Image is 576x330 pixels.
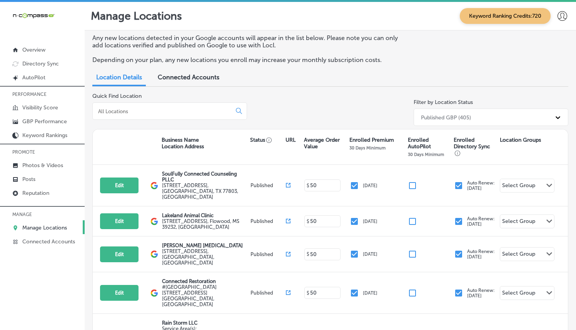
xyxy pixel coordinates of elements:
div: Select Group [502,251,535,260]
p: $ [307,219,309,224]
p: Enrolled Directory Sync [454,137,496,156]
img: logo [150,182,158,189]
label: [STREET_ADDRESS] , [GEOGRAPHIC_DATA], [GEOGRAPHIC_DATA] [162,248,249,266]
p: [DATE] [363,219,377,224]
p: [PERSON_NAME] [MEDICAL_DATA] [162,243,249,248]
p: $ [307,183,309,188]
p: Published [250,218,286,224]
button: Edit [100,246,139,262]
p: Keyword Rankings [22,132,67,139]
p: Business Name Location Address [162,137,204,150]
p: 30 Days Minimum [349,145,386,151]
p: Auto Renew: [DATE] [467,249,495,260]
p: Published [250,251,286,257]
p: [DATE] [363,183,377,188]
p: Posts [22,176,35,183]
span: Connected Accounts [158,74,219,81]
img: logo [150,218,158,225]
p: Average Order Value [304,137,346,150]
button: Edit [100,178,139,193]
p: Any new locations detected in your Google accounts will appear in the list below. Please note you... [92,34,402,49]
div: Published GBP (405) [421,114,471,121]
label: [STREET_ADDRESS] , [GEOGRAPHIC_DATA], TX 77803, [GEOGRAPHIC_DATA] [162,183,249,200]
p: Enrolled Premium [349,137,394,143]
label: #[GEOGRAPHIC_DATA][STREET_ADDRESS] [GEOGRAPHIC_DATA], [GEOGRAPHIC_DATA] [162,284,249,307]
div: Select Group [502,290,535,298]
p: Auto Renew: [DATE] [467,288,495,298]
p: Manage Locations [22,224,67,231]
span: Keyword Ranking Credits: 720 [460,8,551,24]
p: 30 Days Minimum [408,152,444,157]
div: Select Group [502,182,535,191]
label: Filter by Location Status [414,99,473,106]
button: Edit [100,285,139,301]
p: [DATE] [363,251,377,257]
p: Depending on your plan, any new locations you enroll may increase your monthly subscription costs. [92,56,402,64]
button: Edit [100,213,139,229]
p: Reputation [22,190,49,196]
span: Location Details [96,74,142,81]
p: Photos & Videos [22,162,63,169]
p: Connected Restoration [162,278,249,284]
p: Auto Renew: [DATE] [467,216,495,227]
p: Enrolled AutoPilot [408,137,450,150]
p: AutoPilot [22,74,45,81]
input: All Locations [97,108,230,115]
p: Published [250,183,286,188]
label: [STREET_ADDRESS] , Flowood, MS 39232, [GEOGRAPHIC_DATA] [162,218,249,230]
p: GBP Performance [22,118,67,125]
p: Lakeland Animal Clinic [162,213,249,218]
p: Visibility Score [22,104,58,111]
img: logo [150,289,158,297]
p: Overview [22,47,45,53]
p: Connected Accounts [22,238,75,245]
p: SoulFully Connected Counseling PLLC [162,171,249,183]
p: Status [250,137,285,143]
img: 660ab0bf-5cc7-4cb8-ba1c-48b5ae0f18e60NCTV_CLogo_TV_Black_-500x88.png [12,12,55,19]
p: Auto Renew: [DATE] [467,180,495,191]
p: [DATE] [363,290,377,296]
img: logo [150,250,158,258]
p: $ [307,251,309,257]
p: $ [307,290,309,296]
p: Published [250,290,286,296]
p: Directory Sync [22,60,59,67]
p: URL [285,137,296,143]
p: Manage Locations [91,10,182,22]
div: Select Group [502,218,535,227]
p: Rain Storm LLC [162,320,249,326]
p: Location Groups [500,137,541,143]
label: Quick Find Location [92,93,142,99]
